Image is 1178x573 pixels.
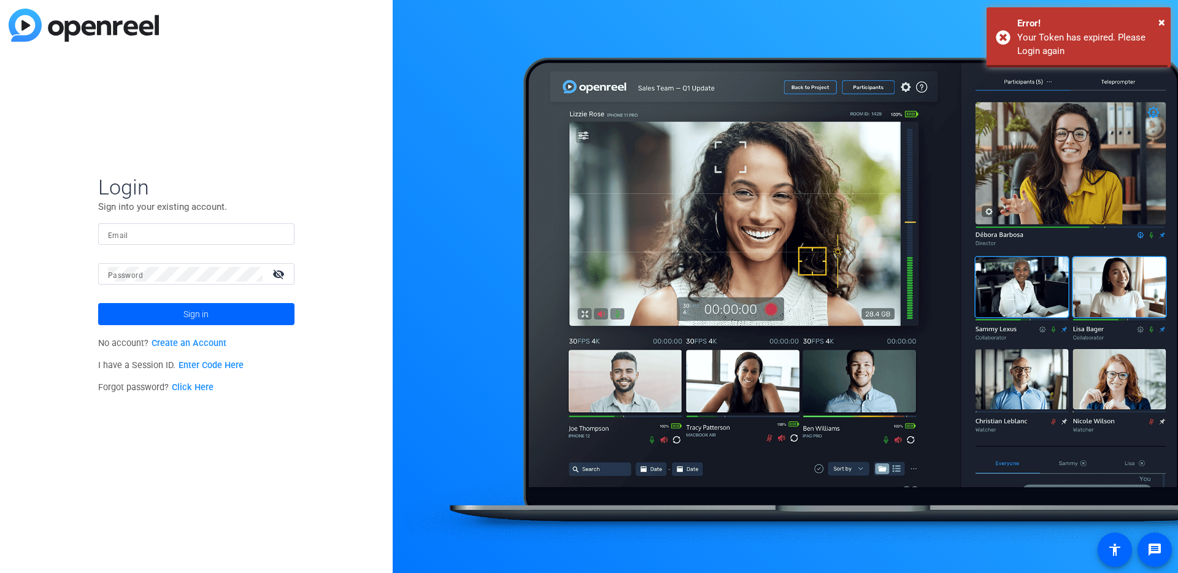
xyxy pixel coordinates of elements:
[98,338,226,348] span: No account?
[108,227,285,242] input: Enter Email Address
[183,299,209,329] span: Sign in
[265,265,294,283] mat-icon: visibility_off
[1158,15,1165,29] span: ×
[98,303,294,325] button: Sign in
[1107,542,1122,557] mat-icon: accessibility
[1017,17,1161,31] div: Error!
[1158,13,1165,31] button: Close
[1017,31,1161,58] div: Your Token has expired. Please Login again
[1147,542,1162,557] mat-icon: message
[98,360,244,371] span: I have a Session ID.
[98,382,214,393] span: Forgot password?
[172,382,214,393] a: Click Here
[98,174,294,200] span: Login
[108,231,128,240] mat-label: Email
[9,9,159,42] img: blue-gradient.svg
[179,360,244,371] a: Enter Code Here
[152,338,226,348] a: Create an Account
[98,200,294,213] p: Sign into your existing account.
[108,271,143,280] mat-label: Password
